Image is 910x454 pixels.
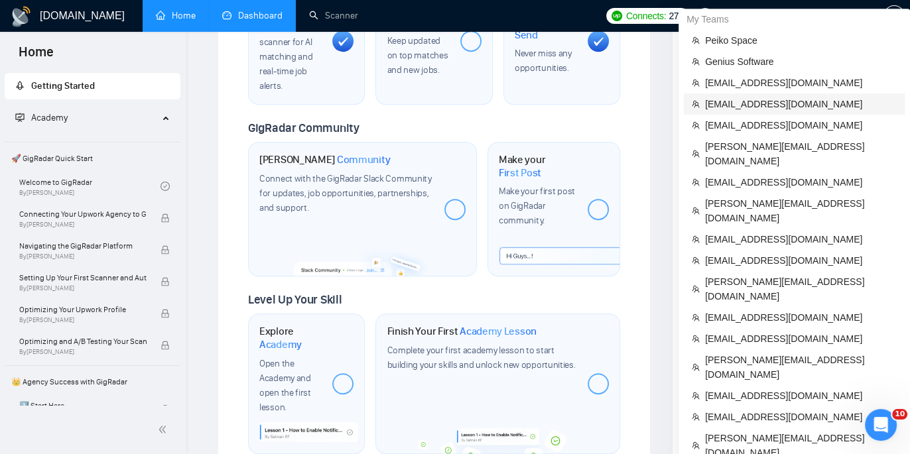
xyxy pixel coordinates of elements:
span: Optimizing and A/B Testing Your Scanner for Better Results [19,335,147,348]
a: Welcome to GigRadarBy[PERSON_NAME] [19,172,161,201]
span: Setting Up Your First Scanner and Auto-Bidder [19,271,147,284]
span: [EMAIL_ADDRESS][DOMAIN_NAME] [705,253,897,268]
span: [PERSON_NAME][EMAIL_ADDRESS][DOMAIN_NAME] [705,274,897,304]
span: team [692,36,700,44]
span: double-left [158,423,171,436]
span: Optimizing Your Upwork Profile [19,303,147,316]
span: Academy [15,112,68,123]
h1: Explore [259,325,322,351]
span: [EMAIL_ADDRESS][DOMAIN_NAME] [705,97,897,111]
img: academy-bg.png [413,428,583,453]
span: [EMAIL_ADDRESS][DOMAIN_NAME] [705,232,897,247]
span: Never miss any opportunities. [515,48,572,74]
span: [EMAIL_ADDRESS][DOMAIN_NAME] [705,118,897,133]
span: Navigating the GigRadar Platform [19,239,147,253]
span: 10 [892,409,907,420]
span: [EMAIL_ADDRESS][DOMAIN_NAME] [705,310,897,325]
span: lock [161,213,170,223]
span: lock [161,245,170,255]
li: Getting Started [5,73,180,99]
span: [PERSON_NAME][EMAIL_ADDRESS][DOMAIN_NAME] [705,196,897,225]
span: team [692,413,700,421]
button: setting [883,5,905,27]
span: check-circle [161,405,170,414]
span: [EMAIL_ADDRESS][DOMAIN_NAME] [705,331,897,346]
span: Academy Lesson [460,325,537,338]
span: By [PERSON_NAME] [19,348,147,356]
h1: Make your [499,153,577,179]
img: upwork-logo.png [612,11,622,21]
span: By [PERSON_NAME] [19,221,147,229]
span: [EMAIL_ADDRESS][DOMAIN_NAME] [705,388,897,403]
span: Level Up Your Skill [248,292,342,307]
span: team [692,441,700,449]
span: team [692,100,700,108]
span: By [PERSON_NAME] [19,316,147,324]
span: [PERSON_NAME][EMAIL_ADDRESS][DOMAIN_NAME] [705,139,897,168]
span: team [692,58,700,66]
span: team [692,313,700,321]
span: Community [337,153,391,166]
span: Make your first post on GigRadar community. [499,186,575,226]
span: team [692,150,700,158]
span: team [692,121,700,129]
span: Peiko Space [705,33,897,48]
span: Academy [259,338,302,351]
div: My Teams [679,9,910,30]
span: Complete your first academy lesson to start building your skills and unlock new opportunities. [387,345,575,370]
span: check-circle [161,182,170,191]
span: team [692,207,700,215]
span: team [692,235,700,243]
span: 👑 Agency Success with GigRadar [6,369,179,395]
span: Getting Started [31,80,95,91]
span: lock [161,341,170,350]
span: lock [161,309,170,318]
span: lock [161,277,170,286]
span: GigRadar Community [248,121,359,135]
a: dashboardDashboard [222,10,283,21]
span: [EMAIL_ADDRESS][DOMAIN_NAME] [705,76,897,90]
span: fund-projection-screen [15,113,25,122]
span: team [692,335,700,343]
span: By [PERSON_NAME] [19,284,147,292]
span: Connecting Your Upwork Agency to GigRadar [19,207,147,221]
a: homeHome [156,10,196,21]
span: Academy [31,112,68,123]
img: slackcommunity-bg.png [294,243,431,276]
span: [EMAIL_ADDRESS][DOMAIN_NAME] [705,410,897,424]
span: rocket [15,81,25,90]
h1: [PERSON_NAME] [259,153,391,166]
span: 278 [669,9,683,23]
span: 🚀 GigRadar Quick Start [6,145,179,172]
span: Enable the scanner for AI matching and real-time job alerts. [259,22,312,91]
span: First Post [499,166,541,180]
span: team [692,79,700,87]
span: team [692,178,700,186]
span: team [692,285,700,293]
span: team [692,363,700,371]
span: team [692,392,700,400]
a: searchScanner [309,10,358,21]
h1: Finish Your First [387,325,536,338]
span: Genius Software [705,54,897,69]
span: Open the Academy and open the first lesson. [259,358,311,413]
span: [PERSON_NAME][EMAIL_ADDRESS][DOMAIN_NAME] [705,353,897,382]
span: Keep updated on top matches and new jobs. [387,35,448,76]
span: Connects: [626,9,666,23]
a: 1️⃣ Start Here [19,395,161,424]
span: By [PERSON_NAME] [19,253,147,260]
img: logo [11,6,32,27]
span: team [692,256,700,264]
span: Home [8,42,64,70]
span: Connect with the GigRadar Slack Community for updates, job opportunities, partnerships, and support. [259,173,432,213]
span: [EMAIL_ADDRESS][DOMAIN_NAME] [705,175,897,190]
iframe: Intercom live chat [865,409,897,441]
